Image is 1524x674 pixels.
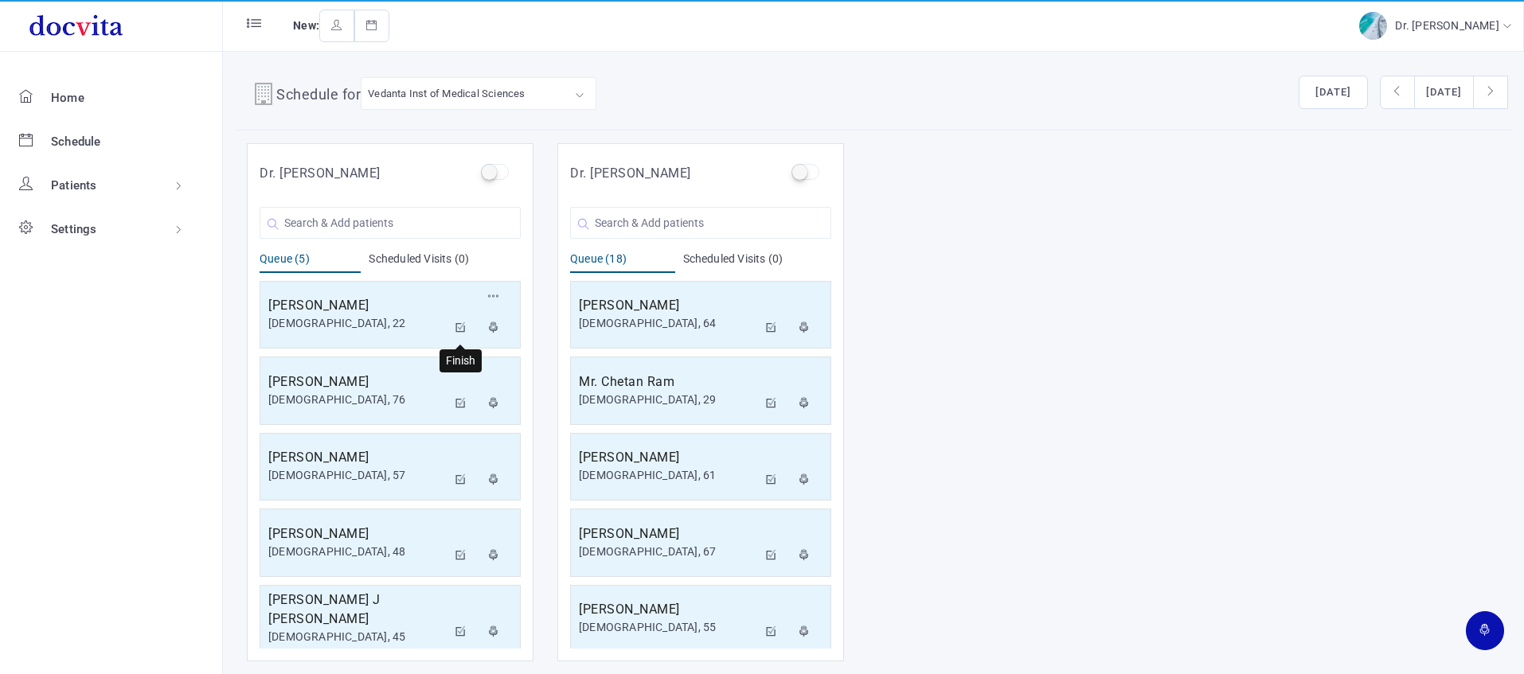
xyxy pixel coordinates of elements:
h5: [PERSON_NAME] [579,448,757,467]
div: [DEMOGRAPHIC_DATA], 64 [579,315,757,332]
h5: [PERSON_NAME] [268,296,447,315]
span: New: [293,19,319,32]
div: [DEMOGRAPHIC_DATA], 67 [579,543,757,560]
div: [DEMOGRAPHIC_DATA], 76 [268,392,447,408]
div: Scheduled Visits (0) [683,251,832,273]
img: img-2.jpg [1359,12,1387,40]
h5: [PERSON_NAME] [268,524,447,543]
div: Queue (5) [260,251,361,273]
div: Scheduled Visits (0) [369,251,521,273]
h5: [PERSON_NAME] [268,448,447,467]
button: [DATE] [1299,76,1368,109]
div: [DEMOGRAPHIC_DATA], 45 [268,629,447,645]
div: [DEMOGRAPHIC_DATA], 61 [579,467,757,484]
div: [DEMOGRAPHIC_DATA], 48 [268,543,447,560]
span: Dr. [PERSON_NAME] [1395,19,1503,32]
h5: [PERSON_NAME] [579,296,757,315]
button: [DATE] [1414,76,1474,109]
span: Home [51,91,84,105]
h4: Schedule for [276,84,361,109]
div: Queue (18) [570,251,675,273]
div: Vedanta Inst of Medical Sciences [368,84,525,103]
span: Patients [51,178,97,193]
h5: Mr. Chetan Ram [579,372,757,392]
h5: Dr. [PERSON_NAME] [260,164,381,183]
h5: [PERSON_NAME] [268,372,447,392]
div: [DEMOGRAPHIC_DATA], 22 [268,315,447,332]
h5: [PERSON_NAME] [579,600,757,619]
h5: [PERSON_NAME] [579,524,757,543]
div: [DEMOGRAPHIC_DATA], 55 [579,619,757,636]
input: Search & Add patients [260,207,521,239]
h5: Dr. [PERSON_NAME] [570,164,691,183]
div: [DEMOGRAPHIC_DATA], 29 [579,392,757,408]
div: [DEMOGRAPHIC_DATA], 57 [268,467,447,484]
input: Search & Add patients [570,207,831,239]
h5: [PERSON_NAME] J [PERSON_NAME] [268,590,447,629]
span: Settings [51,222,97,236]
div: Finish [440,349,482,372]
span: Schedule [51,134,101,149]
